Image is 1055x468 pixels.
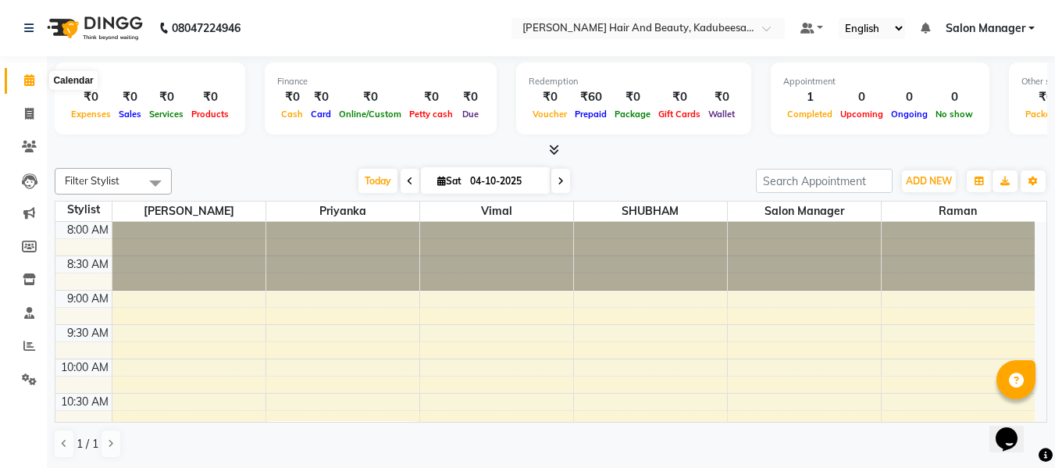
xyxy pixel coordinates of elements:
[571,88,611,106] div: ₹60
[989,405,1039,452] iframe: chat widget
[405,88,457,106] div: ₹0
[457,88,484,106] div: ₹0
[932,109,977,120] span: No show
[783,109,836,120] span: Completed
[40,6,147,50] img: logo
[277,88,307,106] div: ₹0
[405,109,457,120] span: Petty cash
[836,88,887,106] div: 0
[277,109,307,120] span: Cash
[887,88,932,106] div: 0
[145,88,187,106] div: ₹0
[529,75,739,88] div: Redemption
[58,359,112,376] div: 10:00 AM
[783,88,836,106] div: 1
[65,174,119,187] span: Filter Stylist
[145,109,187,120] span: Services
[906,175,952,187] span: ADD NEW
[902,170,956,192] button: ADD NEW
[266,202,419,221] span: priyanka
[704,109,739,120] span: Wallet
[307,109,335,120] span: Card
[358,169,397,193] span: Today
[112,202,266,221] span: [PERSON_NAME]
[67,88,115,106] div: ₹0
[611,109,654,120] span: Package
[529,88,571,106] div: ₹0
[654,109,704,120] span: Gift Cards
[172,6,241,50] b: 08047224946
[756,169,893,193] input: Search Appointment
[458,109,483,120] span: Due
[67,109,115,120] span: Expenses
[335,109,405,120] span: Online/Custom
[335,88,405,106] div: ₹0
[307,88,335,106] div: ₹0
[49,71,97,90] div: Calendar
[77,436,98,452] span: 1 / 1
[887,109,932,120] span: Ongoing
[433,175,465,187] span: Sat
[704,88,739,106] div: ₹0
[67,75,233,88] div: Total
[55,202,112,218] div: Stylist
[882,202,1035,221] span: raman
[946,20,1025,37] span: Salon Manager
[571,109,611,120] span: Prepaid
[932,88,977,106] div: 0
[836,109,887,120] span: Upcoming
[783,75,977,88] div: Appointment
[277,75,484,88] div: Finance
[187,109,233,120] span: Products
[187,88,233,106] div: ₹0
[529,109,571,120] span: Voucher
[64,291,112,307] div: 9:00 AM
[115,88,145,106] div: ₹0
[611,88,654,106] div: ₹0
[58,394,112,410] div: 10:30 AM
[654,88,704,106] div: ₹0
[728,202,881,221] span: Salon Manager
[64,256,112,273] div: 8:30 AM
[420,202,573,221] span: Vimal
[64,222,112,238] div: 8:00 AM
[115,109,145,120] span: Sales
[465,170,544,193] input: 2025-10-04
[574,202,727,221] span: SHUBHAM
[64,325,112,341] div: 9:30 AM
